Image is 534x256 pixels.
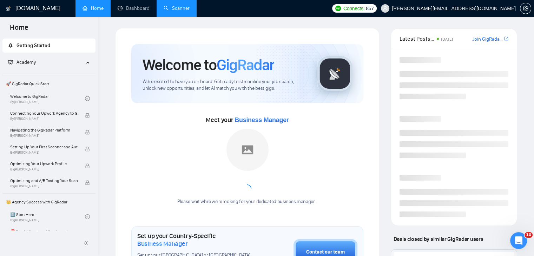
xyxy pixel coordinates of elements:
[10,110,78,117] span: Connecting Your Upwork Agency to GigRadar
[6,3,11,14] img: logo
[173,198,322,205] div: Please wait while we're looking for your dedicated business manager...
[10,167,78,171] span: By [PERSON_NAME]
[226,129,269,171] img: placeholder.png
[10,91,85,106] a: Welcome to GigRadarBy[PERSON_NAME]
[10,177,78,184] span: Optimizing and A/B Testing Your Scanner for Better Results
[85,180,90,185] span: lock
[85,113,90,118] span: lock
[10,228,78,235] span: ⛔ Top 3 Mistakes of Pro Agencies
[10,160,78,167] span: Optimizing Your Upwork Profile
[84,240,91,247] span: double-left
[10,209,85,224] a: 1️⃣ Start HereBy[PERSON_NAME]
[17,42,50,48] span: Getting Started
[8,60,13,65] span: fund-projection-screen
[8,59,36,65] span: Academy
[2,39,95,53] li: Getting Started
[10,184,78,188] span: By [PERSON_NAME]
[3,195,95,209] span: 👑 Agency Success with GigRadar
[400,34,435,43] span: Latest Posts from the GigRadar Community
[137,240,187,248] span: Business Manager
[137,232,258,248] h1: Set up your Country-Specific
[235,116,289,123] span: Business Manager
[383,6,388,11] span: user
[10,150,78,155] span: By [PERSON_NAME]
[472,35,503,43] a: Join GigRadar Slack Community
[8,43,13,48] span: rocket
[10,127,78,134] span: Navigating the GigRadar Platform
[85,147,90,151] span: lock
[510,232,527,249] iframe: Intercom live chat
[85,214,90,219] span: check-circle
[85,163,90,168] span: lock
[4,22,34,37] span: Home
[10,143,78,150] span: Setting Up Your First Scanner and Auto-Bidder
[10,117,78,121] span: By [PERSON_NAME]
[335,6,341,11] img: upwork-logo.png
[164,5,190,11] a: searchScanner
[520,6,531,11] a: setting
[504,35,508,42] a: export
[343,5,364,12] span: Connects:
[306,248,345,256] div: Contact our team
[366,5,374,12] span: 857
[520,6,531,11] span: setting
[17,59,36,65] span: Academy
[10,134,78,138] span: By [PERSON_NAME]
[391,233,486,245] span: Deals closed by similar GigRadar users
[525,232,533,238] span: 10
[85,96,90,101] span: check-circle
[441,37,453,42] span: [DATE]
[143,55,274,74] h1: Welcome to
[217,55,274,74] span: GigRadar
[317,56,352,91] img: gigradar-logo.png
[83,5,104,11] a: homeHome
[3,77,95,91] span: 🚀 GigRadar Quick Start
[520,3,531,14] button: setting
[504,36,508,41] span: export
[85,130,90,135] span: lock
[243,184,251,193] span: loading
[143,79,306,92] span: We're excited to have you on board. Get ready to streamline your job search, unlock new opportuni...
[118,5,150,11] a: dashboardDashboard
[206,116,289,124] span: Meet your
